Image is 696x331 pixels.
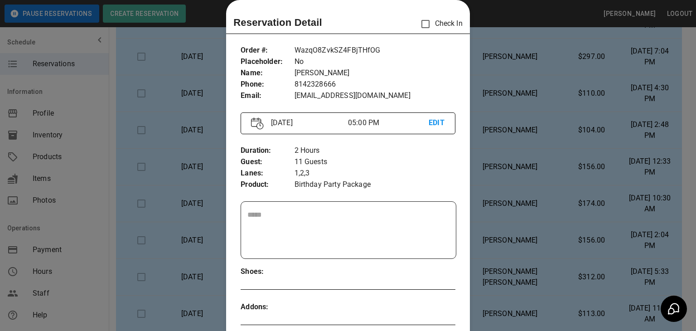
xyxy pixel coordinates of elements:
[295,79,455,90] p: 8142328666
[241,56,294,68] p: Placeholder :
[241,179,294,190] p: Product :
[241,45,294,56] p: Order # :
[267,117,348,128] p: [DATE]
[251,117,264,130] img: Vector
[295,156,455,168] p: 11 Guests
[429,117,445,129] p: EDIT
[241,90,294,102] p: Email :
[295,145,455,156] p: 2 Hours
[348,117,429,128] p: 05:00 PM
[295,90,455,102] p: [EMAIL_ADDRESS][DOMAIN_NAME]
[295,168,455,179] p: 1,2,3
[241,68,294,79] p: Name :
[241,302,294,313] p: Addons :
[416,15,463,34] p: Check In
[241,168,294,179] p: Lanes :
[241,156,294,168] p: Guest :
[295,179,455,190] p: Birthday Party Package
[241,266,294,277] p: Shoes :
[233,15,322,30] p: Reservation Detail
[241,79,294,90] p: Phone :
[295,68,455,79] p: [PERSON_NAME]
[295,56,455,68] p: No
[295,45,455,56] p: WazqO8ZvkSZ4FBjTHfOG
[241,145,294,156] p: Duration :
